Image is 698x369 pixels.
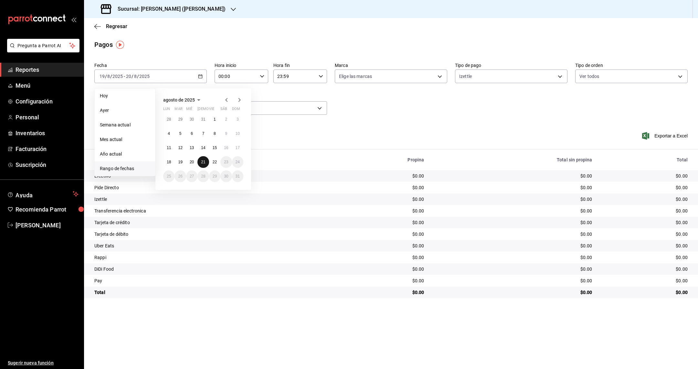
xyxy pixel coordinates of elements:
[16,97,79,106] span: Configuración
[336,196,424,202] div: $0.00
[220,170,232,182] button: 30 de agosto de 2025
[178,174,182,179] abbr: 26 de agosto de 2025
[186,142,197,154] button: 13 de agosto de 2025
[336,266,424,272] div: $0.00
[220,156,232,168] button: 23 de agosto de 2025
[112,5,226,13] h3: Sucursal: [PERSON_NAME] ([PERSON_NAME])
[232,170,243,182] button: 31 de agosto de 2025
[16,145,79,153] span: Facturación
[94,289,325,296] div: Total
[336,184,424,191] div: $0.00
[124,74,125,79] span: -
[579,73,599,80] span: Ver todos
[178,117,182,122] abbr: 29 de julio de 2025
[214,131,216,136] abbr: 8 de agosto de 2025
[603,208,688,214] div: $0.00
[190,117,194,122] abbr: 30 de julio de 2025
[459,73,472,80] span: Izettle
[94,196,325,202] div: Izettle
[167,117,171,122] abbr: 28 de julio de 2025
[100,122,150,128] span: Semana actual
[178,146,182,150] abbr: 12 de agosto de 2025
[236,131,240,136] abbr: 10 de agosto de 2025
[174,142,186,154] button: 12 de agosto de 2025
[186,170,197,182] button: 27 de agosto de 2025
[174,170,186,182] button: 26 de agosto de 2025
[336,277,424,284] div: $0.00
[603,219,688,226] div: $0.00
[237,117,239,122] abbr: 3 de agosto de 2025
[137,74,139,79] span: /
[214,117,216,122] abbr: 1 de agosto de 2025
[94,277,325,284] div: Pay
[94,208,325,214] div: Transferencia electronica
[94,63,207,68] label: Fecha
[190,160,194,164] abbr: 20 de agosto de 2025
[220,107,227,114] abbr: sábado
[209,114,220,125] button: 1 de agosto de 2025
[174,107,182,114] abbr: martes
[201,160,205,164] abbr: 21 de agosto de 2025
[100,92,150,99] span: Hoy
[16,190,70,198] span: Ayuda
[197,156,209,168] button: 21 de agosto de 2025
[201,117,205,122] abbr: 31 de julio de 2025
[603,173,688,179] div: $0.00
[336,243,424,249] div: $0.00
[94,23,127,29] button: Regresar
[603,289,688,296] div: $0.00
[215,101,327,115] div: Ver todos
[434,277,592,284] div: $0.00
[174,156,186,168] button: 19 de agosto de 2025
[434,219,592,226] div: $0.00
[225,131,227,136] abbr: 9 de agosto de 2025
[100,151,150,157] span: Año actual
[178,160,182,164] abbr: 19 de agosto de 2025
[434,254,592,261] div: $0.00
[202,131,205,136] abbr: 7 de agosto de 2025
[232,156,243,168] button: 24 de agosto de 2025
[186,107,192,114] abbr: miércoles
[603,231,688,237] div: $0.00
[603,266,688,272] div: $0.00
[643,132,688,140] button: Exportar a Excel
[16,221,79,230] span: [PERSON_NAME]
[100,165,150,172] span: Rango de fechas
[575,63,688,68] label: Tipo de orden
[603,277,688,284] div: $0.00
[603,184,688,191] div: $0.00
[232,142,243,154] button: 17 de agosto de 2025
[94,231,325,237] div: Tarjeta de débito
[455,63,567,68] label: Tipo de pago
[94,266,325,272] div: DiDi Food
[71,17,76,22] button: open_drawer_menu
[106,23,127,29] span: Regresar
[197,170,209,182] button: 28 de agosto de 2025
[434,208,592,214] div: $0.00
[7,39,79,52] button: Pregunta a Parrot AI
[434,289,592,296] div: $0.00
[434,243,592,249] div: $0.00
[209,128,220,139] button: 8 de agosto de 2025
[220,128,232,139] button: 9 de agosto de 2025
[201,146,205,150] abbr: 14 de agosto de 2025
[94,40,113,49] div: Pagos
[209,156,220,168] button: 22 de agosto de 2025
[167,160,171,164] abbr: 18 de agosto de 2025
[215,95,327,99] label: Usuarios
[168,131,170,136] abbr: 4 de agosto de 2025
[167,174,171,179] abbr: 25 de agosto de 2025
[139,74,150,79] input: ----
[232,128,243,139] button: 10 de agosto de 2025
[335,63,447,68] label: Marca
[163,128,174,139] button: 4 de agosto de 2025
[191,131,193,136] abbr: 6 de agosto de 2025
[603,254,688,261] div: $0.00
[209,170,220,182] button: 29 de agosto de 2025
[16,65,79,74] span: Reportes
[110,74,112,79] span: /
[197,114,209,125] button: 31 de julio de 2025
[225,117,227,122] abbr: 2 de agosto de 2025
[163,142,174,154] button: 11 de agosto de 2025
[100,136,150,143] span: Mes actual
